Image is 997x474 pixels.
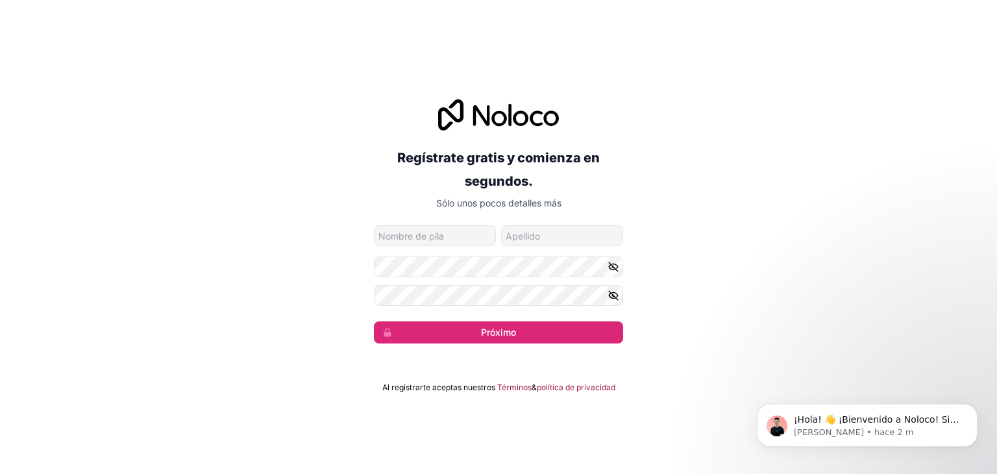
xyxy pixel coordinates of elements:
input: nombre de pila [374,225,496,246]
input: apellido [501,225,623,246]
font: Términos [497,382,532,392]
button: Próximo [374,321,623,343]
a: política de privacidad [537,382,615,393]
font: Al registrarte aceptas nuestros [382,382,495,392]
font: & [532,382,537,392]
font: Próximo [481,327,516,338]
iframe: Mensaje de notificaciones del intercomunicador [737,377,997,468]
font: Sólo unos pocos detalles más [436,197,561,208]
a: Términos [497,382,532,393]
font: política de privacidad [537,382,615,392]
input: Confirmar Contraseña [374,285,623,306]
input: Contraseña [374,256,623,277]
font: Regístrate gratis y comienza en segundos. [397,150,600,189]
